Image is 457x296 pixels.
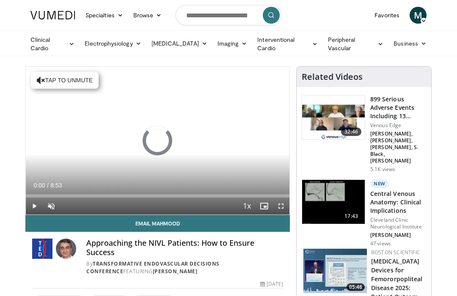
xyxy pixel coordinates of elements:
p: [PERSON_NAME], [PERSON_NAME], [PERSON_NAME], S. Black, [PERSON_NAME] [370,130,426,164]
span: 8:53 [50,182,62,189]
span: 0:00 [33,182,45,189]
div: By FEATURING [86,260,283,275]
h3: Central Venous Anatomy: Clinical Implications [370,190,426,215]
button: Fullscreen [273,198,289,215]
a: Browse [128,7,167,24]
a: Favorites [369,7,405,24]
span: 17:43 [341,212,361,220]
a: [MEDICAL_DATA] [146,35,212,52]
p: New [370,179,389,188]
p: Cleveland Clinic Neurological Institute [370,217,426,230]
a: Interventional Cardio [252,35,323,52]
video-js: Video Player [26,67,289,215]
img: 2334b6cc-ba6f-4e47-8c88-f3f3fe785331.150x105_q85_crop-smart_upscale.jpg [302,95,365,139]
a: Electrophysiology [80,35,146,52]
img: 895c61b3-3485-488f-b44b-081445145de9.150x105_q85_crop-smart_upscale.jpg [303,249,367,293]
h4: Related Videos [302,72,363,82]
a: Specialties [80,7,128,24]
button: Enable picture-in-picture mode [256,198,273,215]
a: Peripheral Vascular [323,35,388,52]
a: Business [388,35,432,52]
a: 05:46 [303,249,367,293]
a: Clinical Cardio [25,35,80,52]
input: Search topics, interventions [176,5,281,25]
a: 32:46 899 Serious Adverse Events Including 13 Deaths, 7 Strokes, 211 [PERSON_NAME]… Venous Edge [... [302,95,426,173]
img: Transformative Endovascular Decisions Conference [32,239,52,259]
img: 4a309927-661c-4aef-b84a-2569f4b0a616.150x105_q85_crop-smart_upscale.jpg [302,180,365,224]
img: Avatar [56,239,76,259]
p: Venous Edge [370,122,426,129]
span: / [47,182,49,189]
span: 05:46 [347,283,365,291]
a: Email Mahmood [25,215,290,232]
h3: 899 Serious Adverse Events Including 13 Deaths, 7 Strokes, 211 [PERSON_NAME]… [370,95,426,120]
span: 32:46 [341,128,361,136]
p: 47 views [370,240,391,247]
a: Boston Scientific [371,249,420,256]
p: 5.1K views [370,166,395,173]
img: VuMedi Logo [30,11,75,19]
a: Transformative Endovascular Decisions Conference [86,260,220,275]
div: [DATE] [260,280,283,288]
a: Imaging [212,35,253,52]
button: Tap to unmute [31,72,99,89]
a: [PERSON_NAME] [153,268,198,275]
a: M [410,7,427,24]
button: Play [26,198,43,215]
p: [PERSON_NAME] [370,232,426,239]
h4: Approaching the NIVL Patients: How to Ensure Success [86,239,283,257]
a: 17:43 New Central Venous Anatomy: Clinical Implications Cleveland Clinic Neurological Institute [... [302,179,426,247]
button: Playback Rate [239,198,256,215]
button: Unmute [43,198,60,215]
div: Progress Bar [26,194,289,198]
